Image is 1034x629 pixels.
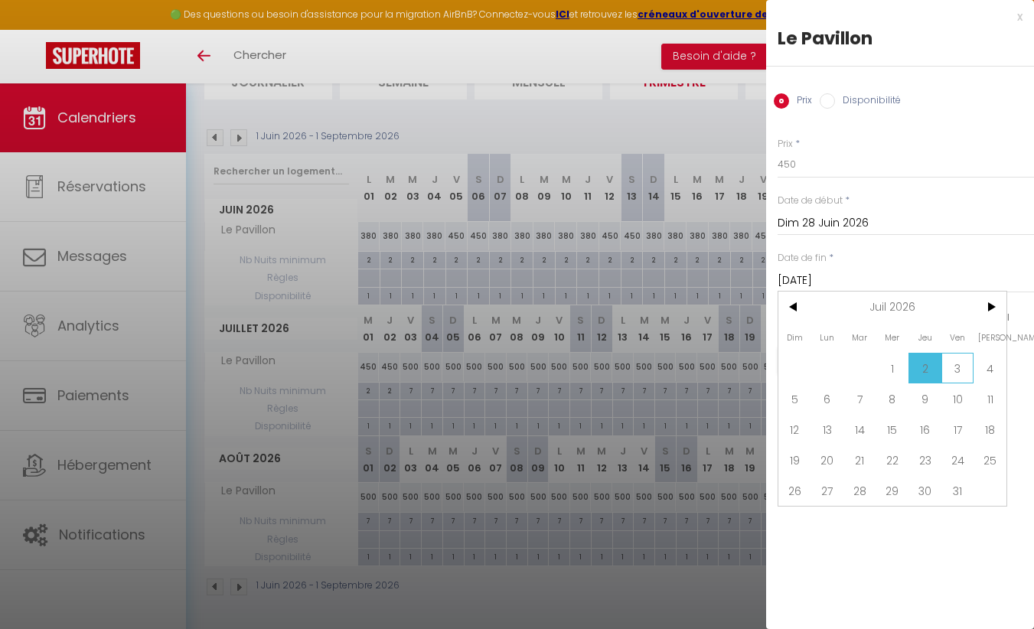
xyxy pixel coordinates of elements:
span: 27 [811,475,844,506]
span: 26 [778,475,811,506]
span: 6 [811,383,844,414]
span: [PERSON_NAME] [974,322,1006,353]
span: > [974,292,1006,322]
div: x [766,8,1023,26]
span: Mer [876,322,909,353]
span: 13 [811,414,844,445]
span: 9 [908,383,941,414]
span: 28 [843,475,876,506]
span: 8 [876,383,909,414]
span: 29 [876,475,909,506]
span: < [778,292,811,322]
span: 15 [876,414,909,445]
span: 20 [811,445,844,475]
label: Prix [789,93,812,110]
span: 25 [974,445,1006,475]
span: 7 [843,383,876,414]
span: Juil 2026 [811,292,974,322]
span: 17 [941,414,974,445]
span: Lun [811,322,844,353]
button: Ouvrir le widget de chat LiveChat [12,6,58,52]
span: Mar [843,322,876,353]
span: 22 [876,445,909,475]
label: Date de début [778,194,843,208]
span: Ven [941,322,974,353]
span: 16 [908,414,941,445]
span: 10 [941,383,974,414]
span: 21 [843,445,876,475]
span: 24 [941,445,974,475]
label: Date de fin [778,251,827,266]
span: 4 [974,353,1006,383]
span: 23 [908,445,941,475]
label: Disponibilité [835,93,901,110]
span: Jeu [908,322,941,353]
label: Prix [778,137,793,152]
span: 12 [778,414,811,445]
span: 18 [974,414,1006,445]
span: Dim [778,322,811,353]
span: 3 [941,353,974,383]
span: 11 [974,383,1006,414]
span: 19 [778,445,811,475]
div: Le Pavillon [778,26,1023,51]
span: 31 [941,475,974,506]
span: 30 [908,475,941,506]
span: 14 [843,414,876,445]
span: 5 [778,383,811,414]
span: 2 [908,353,941,383]
span: 1 [876,353,909,383]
